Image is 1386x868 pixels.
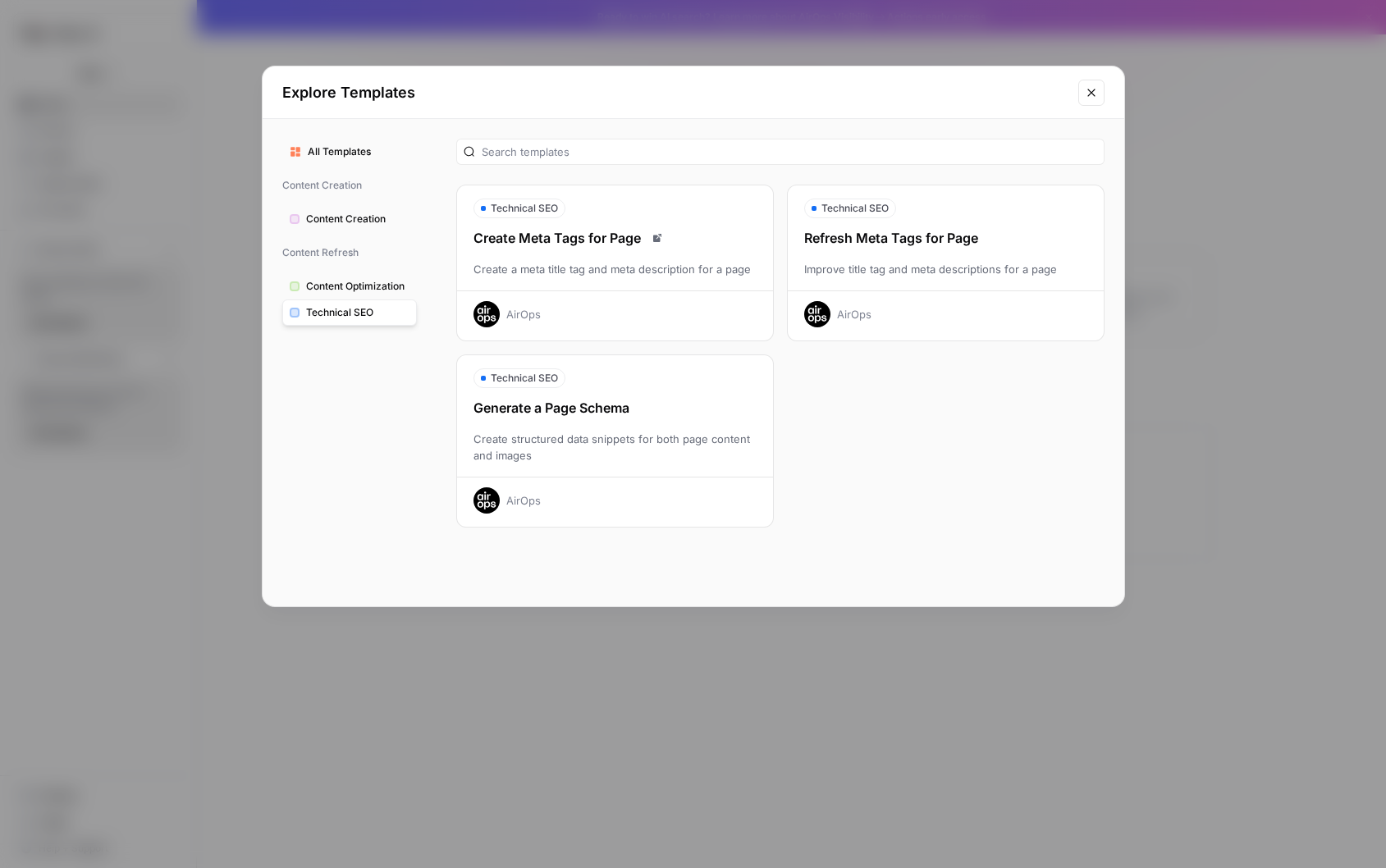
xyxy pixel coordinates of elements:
span: Content Optimization [306,279,409,294]
div: AirOps [506,492,541,509]
div: Refresh Meta Tags for Page [788,228,1104,248]
a: Read docs [647,228,667,248]
span: Content Creation [306,212,409,226]
div: AirOps [837,306,871,322]
span: Technical SEO [491,371,558,386]
button: Technical SEORefresh Meta Tags for PageImprove title tag and meta descriptions for a pageAirOps [787,185,1105,341]
span: Content Refresh [282,239,417,267]
div: Improve title tag and meta descriptions for a page [788,261,1104,277]
button: Technical SEO [282,299,417,326]
span: Technical SEO [306,305,409,320]
button: Content Creation [282,206,417,232]
div: Create structured data snippets for both page content and images [457,431,773,464]
span: Technical SEO [821,201,889,216]
div: Generate a Page Schema [457,398,773,418]
div: Create Meta Tags for Page [457,228,773,248]
span: Technical SEO [491,201,558,216]
button: Close modal [1078,80,1105,106]
button: Content Optimization [282,273,417,299]
div: Create a meta title tag and meta description for a page [457,261,773,277]
span: All Templates [308,144,409,159]
div: AirOps [506,306,541,322]
button: All Templates [282,139,417,165]
button: Technical SEOGenerate a Page SchemaCreate structured data snippets for both page content and imag... [456,354,774,528]
span: Content Creation [282,171,417,199]
input: Search templates [482,144,1097,160]
h2: Explore Templates [282,81,1068,104]
button: Technical SEOCreate Meta Tags for PageRead docsCreate a meta title tag and meta description for a... [456,185,774,341]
